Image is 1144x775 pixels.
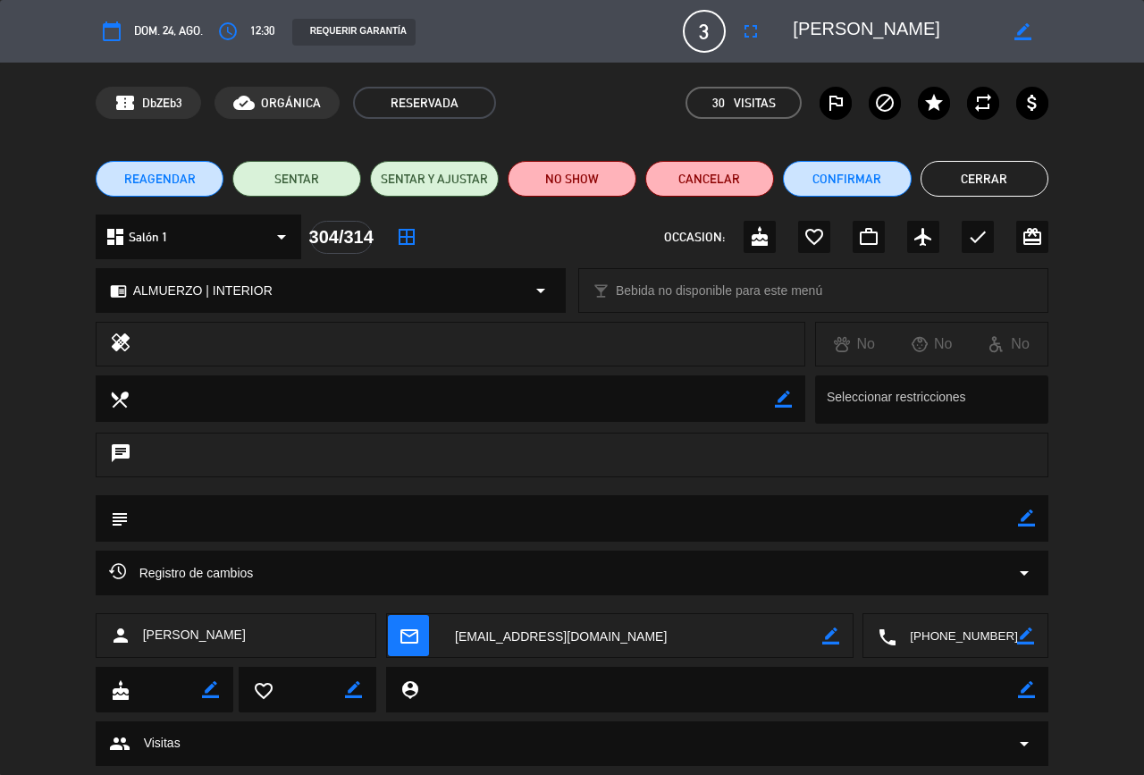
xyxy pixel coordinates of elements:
i: border_color [1018,510,1035,526]
i: border_color [1014,23,1031,40]
em: Visitas [734,93,776,114]
span: confirmation_number [114,92,136,114]
i: airplanemode_active [913,226,934,248]
i: border_color [1017,628,1034,644]
button: Cancelar [645,161,774,197]
span: Bebida no disponible para este menú [616,281,822,301]
i: repeat [972,92,994,114]
span: [PERSON_NAME] [143,625,246,645]
i: chrome_reader_mode [110,282,127,299]
i: favorite_border [253,680,273,700]
i: cake [110,680,130,700]
i: fullscreen [740,21,761,42]
i: arrow_drop_down [271,226,292,248]
button: Confirmar [783,161,912,197]
span: ORGÁNICA [261,93,321,114]
i: cloud_done [233,92,255,114]
span: dom. 24, ago. [134,21,203,41]
span: OCCASION: [664,227,725,248]
div: No [816,333,893,356]
i: outlined_flag [825,92,846,114]
i: border_color [775,391,792,408]
button: Cerrar [921,161,1049,197]
button: calendar_today [96,15,128,47]
i: dashboard [105,226,126,248]
i: local_bar [593,282,610,299]
i: border_color [822,628,839,644]
button: REAGENDAR [96,161,224,197]
i: chat [110,442,131,468]
i: favorite_border [803,226,825,248]
i: person [110,625,131,646]
div: No [971,333,1047,356]
span: 12:30 [250,21,274,41]
i: border_all [396,226,417,248]
i: border_color [202,681,219,698]
span: 30 [712,93,725,114]
i: cake [749,226,770,248]
i: calendar_today [101,21,122,42]
i: access_time [217,21,239,42]
button: NO SHOW [508,161,636,197]
button: access_time [212,15,244,47]
div: No [893,333,970,356]
i: attach_money [1022,92,1043,114]
span: arrow_drop_down [1014,733,1035,754]
i: local_phone [877,627,896,646]
span: Visitas [144,733,181,754]
div: REQUERIR GARANTÍA [292,19,416,46]
i: healing [110,332,131,357]
i: subject [109,509,129,528]
span: RESERVADA [353,87,496,119]
button: SENTAR Y AJUSTAR [370,161,499,197]
i: mail_outline [399,626,418,645]
i: border_color [1018,681,1035,698]
span: DbZEb3 [142,93,182,114]
i: person_pin [400,679,419,699]
span: group [109,733,130,754]
i: block [874,92,896,114]
div: 304/314 [310,221,373,254]
i: card_giftcard [1022,226,1043,248]
i: star [923,92,945,114]
span: 3 [683,10,726,53]
i: border_color [345,681,362,698]
i: arrow_drop_down [1014,562,1035,584]
span: Salón 1 [129,227,168,248]
span: ALMUERZO | INTERIOR [133,281,273,301]
i: local_dining [109,389,129,409]
button: fullscreen [735,15,767,47]
button: SENTAR [232,161,361,197]
span: REAGENDAR [124,170,196,189]
i: check [967,226,988,248]
i: work_outline [858,226,879,248]
i: arrow_drop_down [530,280,551,301]
span: Registro de cambios [109,562,254,584]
